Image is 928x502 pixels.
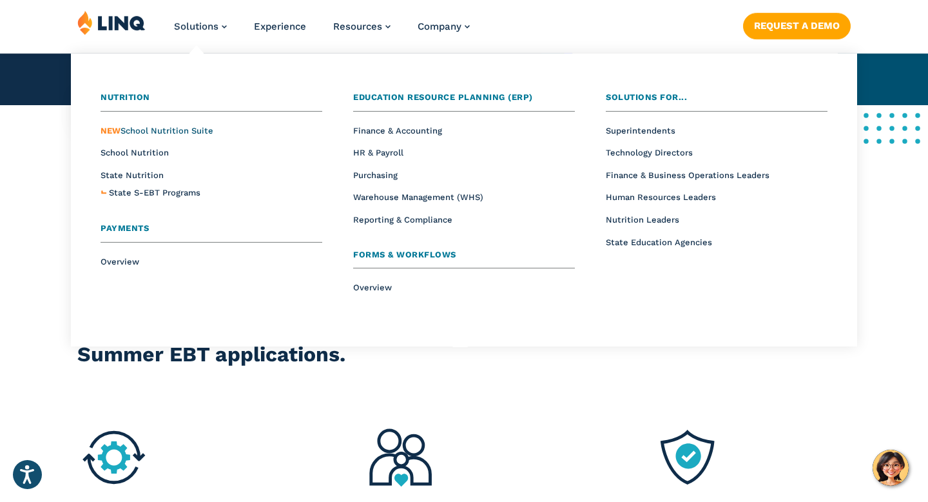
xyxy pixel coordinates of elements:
[353,215,452,225] a: Reporting & Compliance
[101,222,322,243] a: Payments
[606,215,679,225] a: Nutrition Leaders
[418,21,461,32] span: Company
[101,126,213,136] span: School Nutrition Suite
[353,283,392,292] a: Overview
[109,188,200,197] span: State S-EBT Programs
[743,13,851,39] a: Request a Demo
[77,10,146,35] img: LINQ | K‑12 Software
[101,91,322,112] a: Nutrition
[606,92,687,102] span: Solutions for...
[606,148,693,157] a: Technology Directors
[743,10,851,39] nav: Button Navigation
[101,257,139,266] a: Overview
[333,21,391,32] a: Resources
[606,237,712,247] a: State Education Agencies
[353,192,483,202] a: Warehouse Management (WHS)
[101,148,169,157] a: School Nutrition
[333,21,382,32] span: Resources
[353,170,398,180] a: Purchasing
[109,186,200,200] a: State S-EBT Programs
[101,126,213,136] a: NEWSchool Nutrition Suite
[606,170,769,180] a: Finance & Business Operations Leaders
[353,148,403,157] a: HR & Payroll
[101,223,149,233] span: Payments
[174,21,218,32] span: Solutions
[353,91,575,112] a: Education Resource Planning (ERP)
[606,126,675,136] a: Superintendents
[606,91,827,112] a: Solutions for...
[101,126,121,136] span: NEW
[353,248,575,269] a: Forms & Workflows
[606,192,716,202] a: Human Resources Leaders
[101,92,150,102] span: Nutrition
[353,92,533,102] span: Education Resource Planning (ERP)
[174,21,227,32] a: Solutions
[873,450,909,486] button: Hello, have a question? Let’s chat.
[353,126,442,136] a: Finance & Accounting
[254,21,306,32] a: Experience
[418,21,470,32] a: Company
[353,250,456,259] span: Forms & Workflows
[174,10,470,53] nav: Primary Navigation
[101,170,164,180] a: State Nutrition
